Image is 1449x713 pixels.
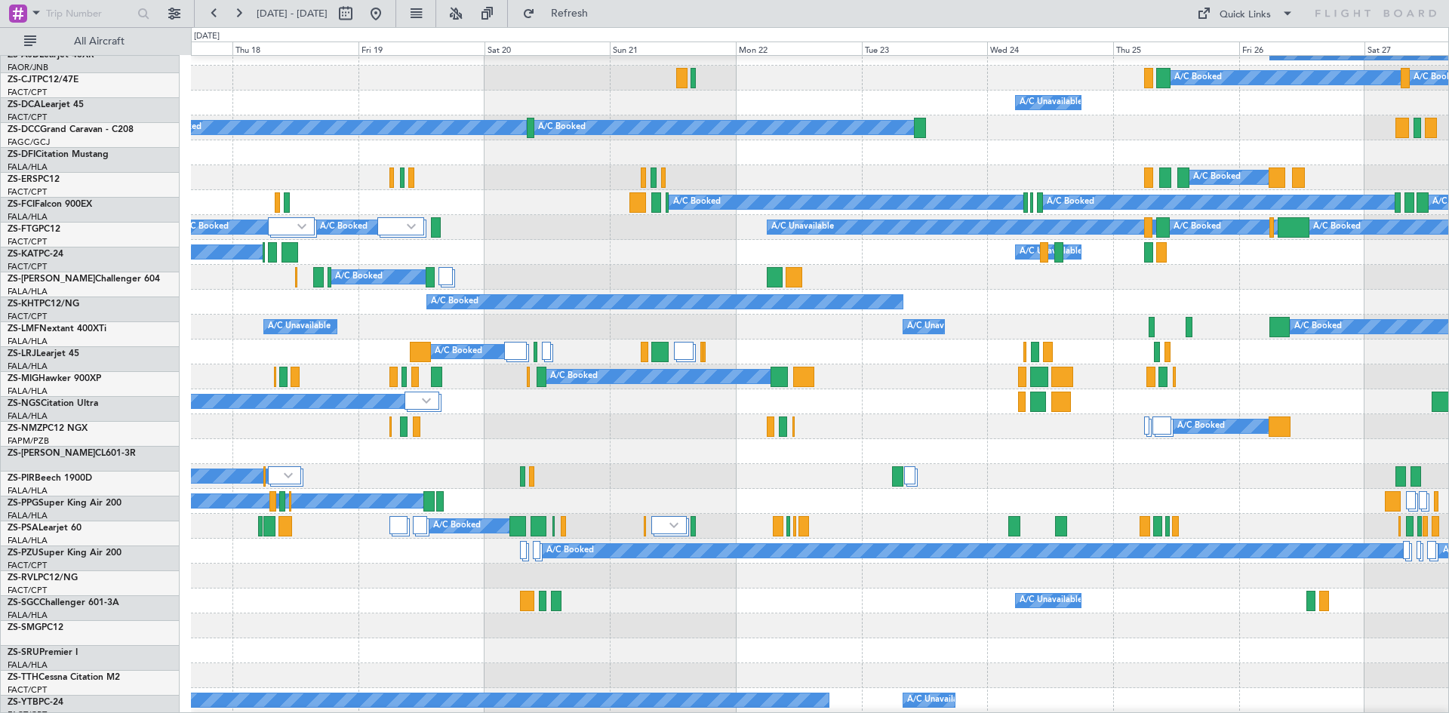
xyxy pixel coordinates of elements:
a: FALA/HLA [8,510,48,521]
div: A/C Unavailable [1020,91,1082,114]
div: A/C Booked [1313,216,1361,238]
div: Quick Links [1220,8,1271,23]
span: ZS-ERS [8,175,38,184]
a: FACT/CPT [8,311,47,322]
span: ZS-LMF [8,324,39,333]
a: FAPM/PZB [8,435,49,447]
a: FACT/CPT [8,186,47,198]
span: ZS-FTG [8,225,38,234]
div: A/C Booked [1174,216,1221,238]
a: ZS-PSALearjet 60 [8,524,82,533]
div: A/C Booked [1193,166,1241,189]
a: ZS-YTBPC-24 [8,698,63,707]
a: FALA/HLA [8,361,48,372]
a: ZS-NGSCitation Ultra [8,399,98,408]
a: ZS-RVLPC12/NG [8,573,78,582]
div: A/C Booked [335,266,383,288]
a: FALA/HLA [8,161,48,173]
a: ZS-SMGPC12 [8,623,63,632]
div: Tue 23 [862,41,988,55]
a: FALA/HLA [8,535,48,546]
a: ZS-ERSPC12 [8,175,60,184]
a: FACT/CPT [8,112,47,123]
a: ZS-DCALearjet 45 [8,100,84,109]
img: arrow-gray.svg [297,223,306,229]
div: Sat 20 [485,41,611,55]
span: ZS-SRU [8,648,39,657]
button: All Aircraft [17,29,164,54]
a: FACT/CPT [8,560,47,571]
div: A/C Booked [538,116,586,139]
a: ZS-FCIFalcon 900EX [8,200,92,209]
div: [DATE] [194,30,220,43]
div: A/C Unavailable [907,315,970,338]
a: FAGC/GCJ [8,137,50,148]
a: FACT/CPT [8,236,47,247]
a: FALA/HLA [8,659,48,671]
span: ZS-PPG [8,499,38,508]
a: ZS-LMFNextant 400XTi [8,324,106,333]
a: ZS-DFICitation Mustang [8,150,109,159]
div: Thu 25 [1113,41,1239,55]
img: arrow-gray.svg [284,472,293,478]
a: FACT/CPT [8,87,47,98]
a: ZS-NMZPC12 NGX [8,424,88,433]
a: ZS-KHTPC12/NG [8,300,79,309]
a: ZS-PZUSuper King Air 200 [8,549,122,558]
span: ZS-DFI [8,150,35,159]
span: ZS-YTB [8,698,38,707]
span: ZS-FCI [8,200,35,209]
a: FALA/HLA [8,386,48,397]
a: FALA/HLA [8,211,48,223]
span: ZS-DCA [8,100,41,109]
div: A/C Unavailable [1020,589,1082,612]
a: FALA/HLA [8,410,48,422]
span: ZS-KAT [8,250,38,259]
span: Refresh [538,8,601,19]
a: FALA/HLA [8,610,48,621]
div: A/C Booked [181,216,229,238]
img: arrow-gray.svg [407,223,416,229]
button: Refresh [515,2,606,26]
span: All Aircraft [39,36,159,47]
a: ZS-SGCChallenger 601-3A [8,598,119,607]
a: FAOR/JNB [8,62,48,73]
div: A/C Unavailable [907,689,970,711]
div: A/C Booked [546,539,594,562]
span: ZS-SGC [8,598,39,607]
div: A/C Unavailable [268,315,331,338]
a: ZS-TTHCessna Citation M2 [8,673,120,682]
a: ZS-DCCGrand Caravan - C208 [8,125,134,134]
div: A/C Booked [1047,191,1094,214]
div: A/C Booked [1174,66,1222,89]
span: ZS-CJT [8,75,37,85]
span: ZS-NGS [8,399,41,408]
span: ZS-[PERSON_NAME] [8,449,95,458]
a: FALA/HLA [8,336,48,347]
div: Mon 22 [736,41,862,55]
div: A/C Booked [431,290,478,313]
span: ZS-SMG [8,623,42,632]
div: A/C Booked [320,216,368,238]
a: ZS-SRUPremier I [8,648,78,657]
span: ZS-PIR [8,474,35,483]
div: A/C Unavailable [771,216,834,238]
div: A/C Booked [435,340,482,363]
span: ZS-MIG [8,374,38,383]
button: Quick Links [1189,2,1301,26]
span: ZS-KHT [8,300,39,309]
a: ZS-MIGHawker 900XP [8,374,101,383]
a: ZS-PIRBeech 1900D [8,474,92,483]
img: arrow-gray.svg [422,398,431,404]
span: ZS-PSA [8,524,38,533]
div: A/C Booked [1177,415,1225,438]
div: A/C Booked [1294,315,1342,338]
a: ZS-KATPC-24 [8,250,63,259]
a: FALA/HLA [8,286,48,297]
span: ZS-[PERSON_NAME] [8,275,95,284]
div: Sun 21 [610,41,736,55]
div: A/C Booked [433,515,481,537]
div: A/C Booked [550,365,598,388]
div: Thu 18 [232,41,358,55]
a: ZS-[PERSON_NAME]Challenger 604 [8,275,160,284]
